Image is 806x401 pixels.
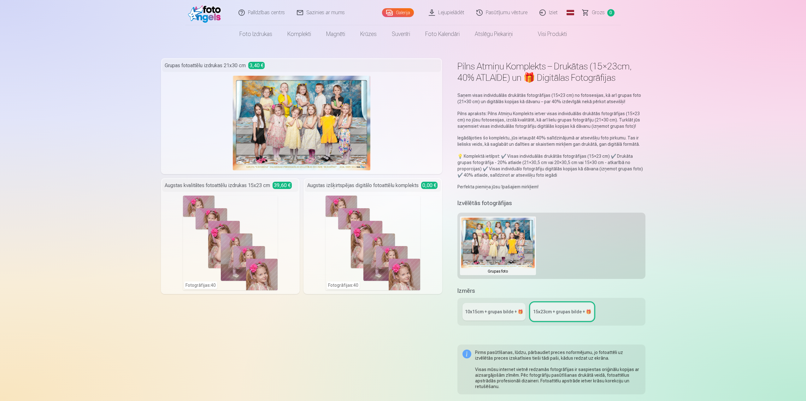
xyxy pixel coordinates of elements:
[465,309,523,315] div: 10x15сm + grupas bilde + 🎁
[162,59,441,72] div: Grupas fotoattēlu izdrukas 21x30 cm
[248,62,265,69] span: 3,40 €
[457,135,645,147] p: Iegādājoties šo komplektu, jūs ietaupāt 40% salīdzinājumā ar atsevišķu foto pirkumu. Tas ir lieli...
[462,303,526,321] a: 10x15сm + grupas bilde + 🎁
[457,199,512,208] h5: Izvēlētās fotogrāfijas
[418,25,467,43] a: Foto kalendāri
[475,350,640,389] div: Pirms pasūtīšanas, lūdzu, pārbaudiet preces noformējumu, jo fotoattēli uz izvēlētās preces izskat...
[457,153,645,178] p: 💡 Komplektā ietilpst: ✔️ Visas individuālās drukātās fotogrāfijas (15×23 cm) ✔️ Drukāta grupas fo...
[319,25,353,43] a: Magnēti
[457,286,645,295] h5: Izmērs
[353,25,384,43] a: Krūzes
[531,303,594,321] a: 15x23сm + grupas bilde + 🎁
[592,9,605,16] span: Grozs
[421,182,438,189] span: 0,00 €
[280,25,319,43] a: Komplekti
[384,25,418,43] a: Suvenīri
[457,184,645,190] p: Perfekta piemiņa jūsu īpašajiem mirkļiem!
[382,8,414,17] a: Galerija
[232,25,280,43] a: Foto izdrukas
[457,92,645,105] p: Saņem visas individuālās drukātās fotogrāfijas (15×23 cm) no fotosesijas, kā arī grupas foto (21×...
[188,3,224,23] img: /fa1
[467,25,520,43] a: Atslēgu piekariņi
[273,182,292,189] span: 39,60 €
[457,61,645,83] h1: Pilns Atmiņu Komplekts – Drukātas (15×23cm, 40% ATLAIDE) un 🎁 Digitālas Fotogrāfijas
[607,9,615,16] span: 0
[533,309,591,315] div: 15x23сm + grupas bilde + 🎁
[305,179,441,192] div: Augstas izšķirtspējas digitālo fotoattēlu komplekts
[162,179,298,192] div: Augstas kvalitātes fotoattēlu izdrukas 15x23 cm
[520,25,574,43] a: Visi produkti
[457,110,645,129] p: Pilns apraksts: Pilns Atmiņu Komplekts ietver visas individuālās drukātās fotogrāfijas (15×23 cm)...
